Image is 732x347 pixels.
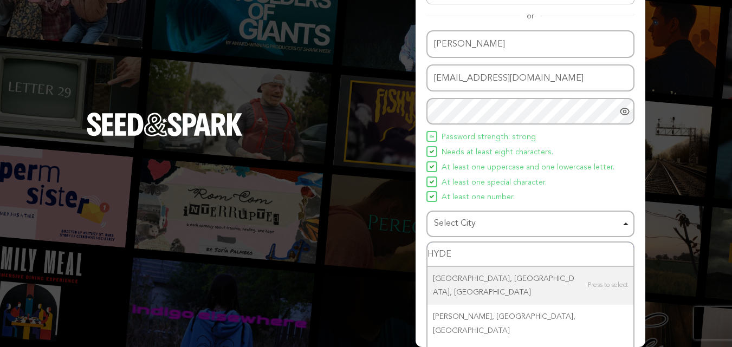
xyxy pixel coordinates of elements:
div: [GEOGRAPHIC_DATA], [GEOGRAPHIC_DATA], [GEOGRAPHIC_DATA] [427,267,633,305]
img: Seed&Spark Icon [430,165,434,169]
div: [PERSON_NAME], [GEOGRAPHIC_DATA], [GEOGRAPHIC_DATA] [427,305,633,343]
a: Show password as plain text. Warning: this will display your password on the screen. [619,106,630,117]
span: At least one special character. [442,176,547,189]
img: Seed&Spark Icon [430,180,434,184]
img: Seed&Spark Icon [430,194,434,199]
a: Seed&Spark Homepage [87,113,243,158]
span: At least one number. [442,191,515,204]
span: Needs at least eight characters. [442,146,553,159]
div: Select City [434,216,620,232]
img: Seed&Spark Logo [87,113,243,136]
span: Password strength: strong [442,131,536,144]
input: Name [426,30,634,58]
span: or [520,11,541,22]
input: Email address [426,64,634,92]
img: Seed&Spark Icon [430,149,434,154]
input: Select City [427,243,633,267]
img: Seed&Spark Icon [430,134,434,139]
span: At least one uppercase and one lowercase letter. [442,161,614,174]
